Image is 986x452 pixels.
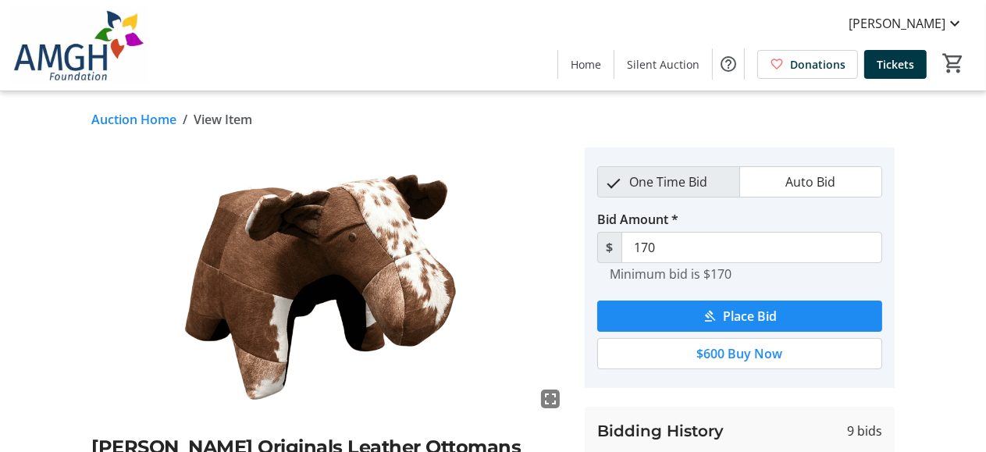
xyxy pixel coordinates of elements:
[597,338,882,369] button: $600 Buy Now
[91,148,566,415] img: Image
[790,56,845,73] span: Donations
[610,266,731,282] tr-hint: Minimum bid is $170
[776,167,845,197] span: Auto Bid
[597,419,724,443] h3: Bidding History
[558,50,614,79] a: Home
[877,56,914,73] span: Tickets
[696,344,782,363] span: $600 Buy Now
[541,390,560,408] mat-icon: fullscreen
[194,110,252,129] span: View Item
[571,56,601,73] span: Home
[723,307,777,326] span: Place Bid
[614,50,712,79] a: Silent Auction
[183,110,187,129] span: /
[627,56,699,73] span: Silent Auction
[939,49,967,77] button: Cart
[836,11,977,36] button: [PERSON_NAME]
[91,110,176,129] a: Auction Home
[597,232,622,263] span: $
[597,210,678,229] label: Bid Amount *
[9,6,148,84] img: Alexandra Marine & General Hospital Foundation's Logo
[757,50,858,79] a: Donations
[847,422,882,440] span: 9 bids
[849,14,945,33] span: [PERSON_NAME]
[713,48,744,80] button: Help
[864,50,927,79] a: Tickets
[620,167,717,197] span: One Time Bid
[597,301,882,332] button: Place Bid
